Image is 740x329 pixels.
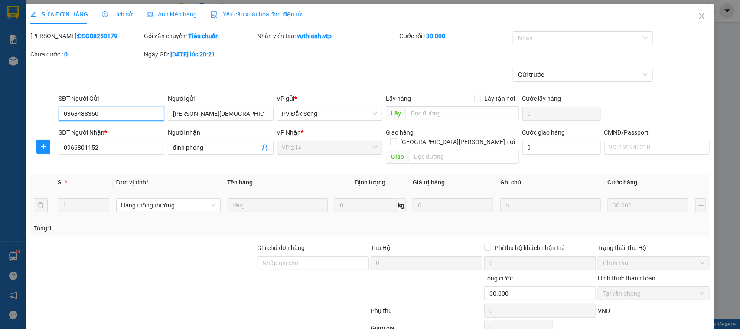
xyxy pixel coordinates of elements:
span: VP 214 [87,61,101,66]
label: Cước lấy hàng [522,95,561,102]
label: Cước giao hàng [522,129,565,136]
span: Thu Hộ [371,244,391,251]
img: icon [211,11,218,18]
strong: CÔNG TY TNHH [GEOGRAPHIC_DATA] 214 QL13 - P.26 - Q.BÌNH THẠNH - TP HCM 1900888606 [23,14,70,46]
span: Cước hàng [608,179,638,186]
div: VP gửi [277,94,383,103]
span: [GEOGRAPHIC_DATA][PERSON_NAME] nơi [397,137,519,147]
div: Ngày GD: [144,49,256,59]
span: DSG08250197 [83,33,122,39]
span: Nơi gửi: [9,60,18,73]
div: Cước rồi : [399,31,511,41]
span: clock-circle [102,11,108,17]
span: Lịch sử [102,11,133,18]
span: Ảnh kiện hàng [147,11,197,18]
div: Trạng thái Thu Hộ [598,243,710,253]
span: Hàng thông thường [121,199,215,212]
span: Giao hàng [386,129,414,136]
span: plus [37,143,50,150]
span: edit [30,11,36,17]
span: VND [598,307,610,314]
span: VP 214 [282,141,378,154]
div: SĐT Người Gửi [59,94,164,103]
span: Tên hàng [228,179,253,186]
div: Chưa cước : [30,49,142,59]
span: PV Đắk Song [282,107,378,120]
b: Tiêu chuẩn [188,33,219,39]
b: vuthianh.vtp [297,33,332,39]
span: Gửi trước [518,68,648,81]
img: logo [9,20,20,41]
span: SỬA ĐƠN HÀNG [30,11,88,18]
span: SL [58,179,65,186]
div: Tổng: 1 [34,224,286,233]
div: Người gửi [168,94,274,103]
b: DSG08250179 [78,33,117,39]
span: Định lượng [355,179,385,186]
b: 30.000 [426,33,445,39]
input: Dọc đường [406,106,519,120]
span: kg [397,198,406,212]
div: Người nhận [168,128,274,137]
span: Yêu cầu xuất hóa đơn điện tử [211,11,302,18]
input: 0 [413,198,493,212]
button: Close [690,4,714,29]
span: 17:13:48 [DATE] [82,39,122,46]
input: VD: Bàn, Ghế [228,198,328,212]
input: Cước giao hàng [522,141,601,155]
span: Lấy hàng [386,95,411,102]
button: delete [34,198,48,212]
input: Dọc đường [409,150,519,164]
input: Ghi chú đơn hàng [258,256,369,270]
strong: BIÊN NHẬN GỬI HÀNG HOÁ [30,52,101,59]
span: user-add [261,144,268,151]
span: Giao [386,150,409,164]
input: 0 [608,198,688,212]
span: Giá trị hàng [413,179,445,186]
span: Phí thu hộ khách nhận trả [491,243,568,253]
button: plus [695,198,706,212]
span: close [698,13,705,20]
span: Lấy [386,106,406,120]
span: picture [147,11,153,17]
input: Ghi Chú [500,198,600,212]
div: CMND/Passport [604,128,710,137]
div: Gói vận chuyển: [144,31,256,41]
span: Tổng cước [484,275,513,282]
span: VP Nhận [277,129,301,136]
label: Ghi chú đơn hàng [258,244,305,251]
div: [PERSON_NAME]: [30,31,142,41]
b: [DATE] lúc 20:21 [170,51,215,58]
div: Phụ thu [370,306,484,321]
button: plus [36,140,50,154]
label: Hình thức thanh toán [598,275,655,282]
span: Lấy tận nơi [481,94,519,103]
span: Tại văn phòng [603,287,704,300]
input: Cước lấy hàng [522,107,601,121]
div: SĐT Người Nhận [59,128,164,137]
b: 0 [64,51,68,58]
span: Nơi nhận: [66,60,80,73]
span: Đơn vị tính [116,179,149,186]
th: Ghi chú [497,174,604,191]
div: Nhân viên tạo: [258,31,398,41]
span: Chưa thu [603,257,704,270]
